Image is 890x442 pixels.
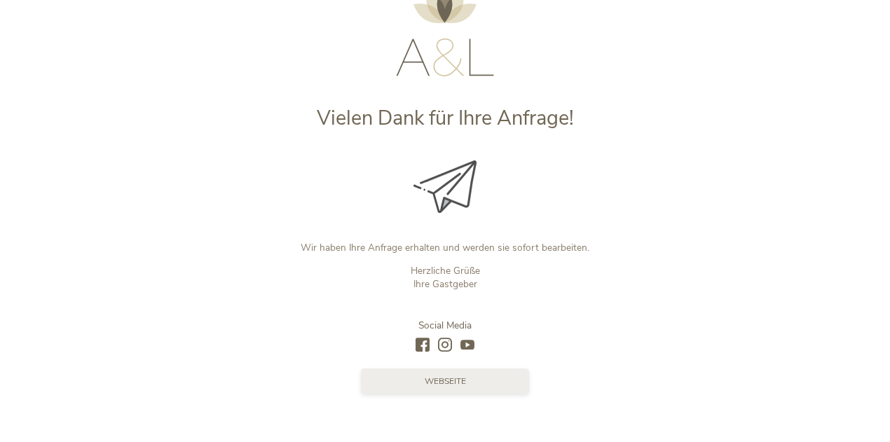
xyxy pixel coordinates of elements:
[438,338,452,353] a: instagram
[211,241,679,254] p: Wir haben Ihre Anfrage erhalten und werden sie sofort bearbeiten.
[317,104,574,132] span: Vielen Dank für Ihre Anfrage!
[418,319,472,332] span: Social Media
[416,338,430,353] a: facebook
[413,160,477,213] img: Vielen Dank für Ihre Anfrage!
[211,264,679,291] p: Herzliche Grüße Ihre Gastgeber
[460,338,474,353] a: youtube
[425,375,466,387] span: Webseite
[361,368,529,394] a: Webseite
